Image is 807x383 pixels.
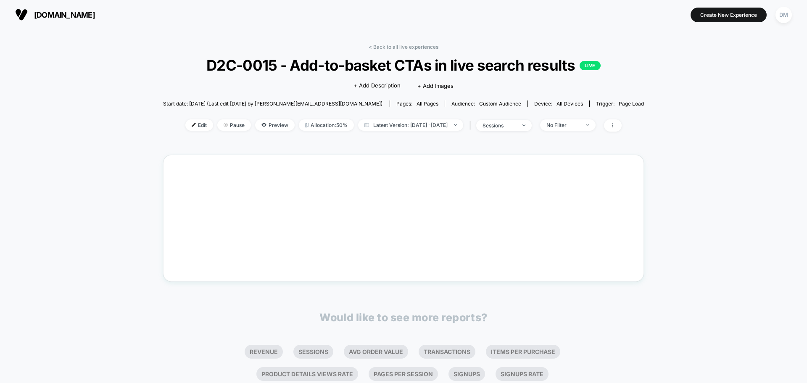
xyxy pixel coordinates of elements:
[13,8,98,21] button: [DOMAIN_NAME]
[556,100,583,107] span: all devices
[187,56,620,74] span: D2C-0015 - Add-to-basket CTAs in live search results
[773,6,794,24] button: DM
[596,100,644,107] div: Trigger:
[396,100,438,107] div: Pages:
[255,119,295,131] span: Preview
[417,100,438,107] span: all pages
[448,367,485,381] li: Signups
[185,119,213,131] span: Edit
[586,124,589,126] img: end
[192,123,196,127] img: edit
[580,61,601,70] p: LIVE
[305,123,309,127] img: rebalance
[364,123,369,127] img: calendar
[479,100,521,107] span: Custom Audience
[496,367,549,381] li: Signups Rate
[256,367,358,381] li: Product Details Views Rate
[486,345,560,359] li: Items Per Purchase
[546,122,580,128] div: No Filter
[454,124,457,126] img: end
[299,119,354,131] span: Allocation: 50%
[245,345,283,359] li: Revenue
[419,345,475,359] li: Transactions
[417,82,454,89] span: + Add Images
[358,119,463,131] span: Latest Version: [DATE] - [DATE]
[353,82,401,90] span: + Add Description
[522,124,525,126] img: end
[15,8,28,21] img: Visually logo
[163,100,382,107] span: Start date: [DATE] (Last edit [DATE] by [PERSON_NAME][EMAIL_ADDRESS][DOMAIN_NAME])
[344,345,408,359] li: Avg Order Value
[34,11,95,19] span: [DOMAIN_NAME]
[217,119,251,131] span: Pause
[483,122,516,129] div: sessions
[619,100,644,107] span: Page Load
[224,123,228,127] img: end
[369,367,438,381] li: Pages Per Session
[451,100,521,107] div: Audience:
[319,311,488,324] p: Would like to see more reports?
[691,8,767,22] button: Create New Experience
[369,44,438,50] a: < Back to all live experiences
[775,7,792,23] div: DM
[293,345,333,359] li: Sessions
[527,100,589,107] span: Device:
[467,119,476,132] span: |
